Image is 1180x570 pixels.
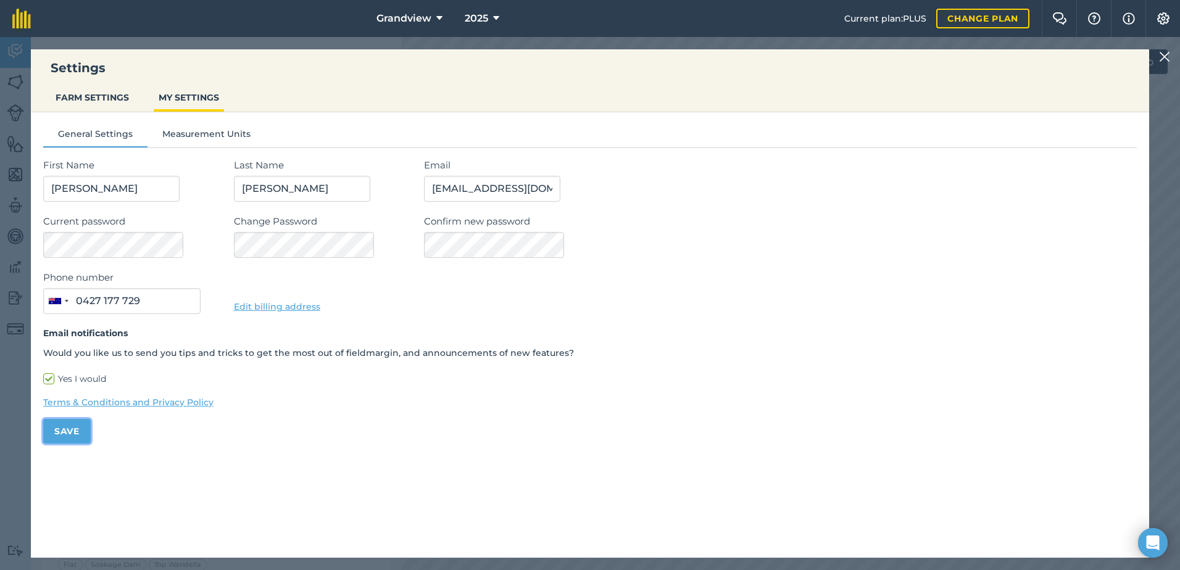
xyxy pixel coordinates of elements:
img: fieldmargin Logo [12,9,31,28]
button: Measurement Units [147,127,265,146]
p: Would you like us to send you tips and tricks to get the most out of fieldmargin, and announcemen... [43,346,1137,360]
span: Current plan : PLUS [844,12,926,25]
div: Open Intercom Messenger [1138,528,1168,558]
label: Email [424,158,1137,173]
button: FARM SETTINGS [51,86,134,109]
h3: Settings [31,59,1149,76]
button: Save [43,419,91,444]
a: Terms & Conditions and Privacy Policy [43,395,1137,409]
img: A cog icon [1156,12,1171,25]
label: Change Password [234,214,412,229]
label: Yes I would [43,373,1137,386]
label: Current password [43,214,222,229]
img: Two speech bubbles overlapping with the left bubble in the forefront [1052,12,1067,25]
span: Grandview [376,11,431,26]
span: 2025 [465,11,488,26]
button: Selected country [44,289,72,313]
img: svg+xml;base64,PHN2ZyB4bWxucz0iaHR0cDovL3d3dy53My5vcmcvMjAwMC9zdmciIHdpZHRoPSIyMiIgaGVpZ2h0PSIzMC... [1159,49,1170,64]
img: A question mark icon [1087,12,1102,25]
label: Confirm new password [424,214,1137,229]
input: 0412 345 678 [43,288,201,314]
button: MY SETTINGS [154,86,224,109]
a: Edit billing address [234,301,320,312]
label: Phone number [43,270,222,285]
label: Last Name [234,158,412,173]
a: Change plan [936,9,1029,28]
label: First Name [43,158,222,173]
button: General Settings [43,127,147,146]
h4: Email notifications [43,326,1137,340]
img: svg+xml;base64,PHN2ZyB4bWxucz0iaHR0cDovL3d3dy53My5vcmcvMjAwMC9zdmciIHdpZHRoPSIxNyIgaGVpZ2h0PSIxNy... [1123,11,1135,26]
